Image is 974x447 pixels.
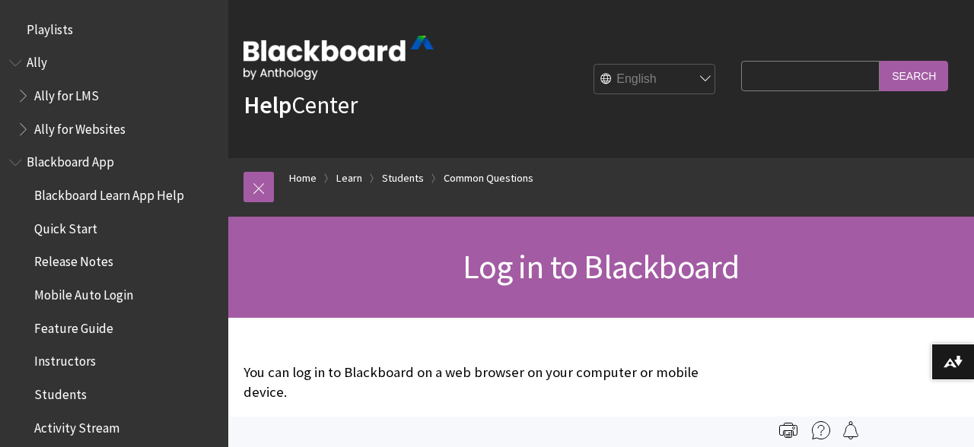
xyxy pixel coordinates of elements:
span: Log in to Blackboard [463,246,739,287]
span: Blackboard Learn App Help [34,182,184,203]
span: Release Notes [34,249,113,270]
a: Home [289,169,317,188]
nav: Book outline for Anthology Ally Help [9,50,219,142]
p: You can log in to Blackboard on a web browser on your computer or mobile device. [243,363,734,402]
select: Site Language Selector [594,65,716,95]
a: Students [382,169,424,188]
span: Ally for Websites [34,116,126,137]
img: Print [779,421,797,439]
span: Feature Guide [34,315,113,336]
span: Ally for LMS [34,83,99,103]
span: Ally [27,50,47,71]
span: Mobile Auto Login [34,282,133,303]
a: Common Questions [444,169,533,188]
a: Learn [336,169,362,188]
a: HelpCenter [243,90,358,120]
img: Follow this page [842,421,860,439]
span: Students [34,382,87,402]
strong: Help [243,90,291,120]
span: Playlists [27,17,73,37]
span: Activity Stream [34,415,119,436]
span: Blackboard App [27,150,114,170]
img: More help [812,421,830,439]
input: Search [880,61,948,90]
img: Blackboard by Anthology [243,36,434,80]
span: Instructors [34,349,96,369]
nav: Book outline for Playlists [9,17,219,43]
span: Quick Start [34,216,97,236]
